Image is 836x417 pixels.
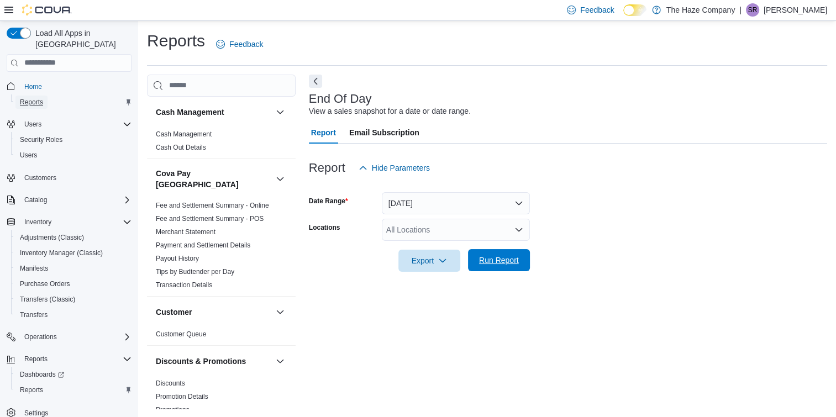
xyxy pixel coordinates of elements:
span: Discounts [156,379,185,388]
button: Inventory [2,214,136,230]
span: Cash Out Details [156,143,206,152]
div: Cova Pay [GEOGRAPHIC_DATA] [147,199,296,296]
p: | [739,3,742,17]
span: Purchase Orders [20,279,70,288]
span: Operations [20,330,132,344]
button: Reports [20,352,52,366]
h1: Reports [147,30,205,52]
button: Cova Pay [GEOGRAPHIC_DATA] [156,168,271,190]
button: Catalog [20,193,51,207]
span: SR [748,3,758,17]
a: Fee and Settlement Summary - Online [156,202,269,209]
a: Payment and Settlement Details [156,241,250,249]
img: Cova [22,4,72,15]
span: Security Roles [15,133,132,146]
span: Cash Management [156,130,212,139]
button: Reports [11,382,136,398]
span: Promotion Details [156,392,208,401]
h3: Cash Management [156,107,224,118]
span: Catalog [24,196,47,204]
button: Users [11,147,136,163]
button: Run Report [468,249,530,271]
span: Payout History [156,254,199,263]
span: Inventory [20,215,132,229]
button: Transfers (Classic) [11,292,136,307]
button: Inventory [20,215,56,229]
button: Catalog [2,192,136,208]
div: Shay Richards [746,3,759,17]
span: Reports [20,98,43,107]
span: Customer Queue [156,330,206,339]
button: Next [309,75,322,88]
span: Transaction Details [156,281,212,289]
a: Customer Queue [156,330,206,338]
a: Transfers (Classic) [15,293,80,306]
a: Promotions [156,406,190,414]
span: Report [311,122,336,144]
span: Reports [20,352,132,366]
div: Cash Management [147,128,296,159]
span: Manifests [20,264,48,273]
span: Users [20,118,132,131]
a: Security Roles [15,133,67,146]
button: Cova Pay [GEOGRAPHIC_DATA] [274,172,287,186]
button: Home [2,78,136,94]
button: Customer [274,305,287,319]
span: Transfers [20,310,48,319]
a: Cash Management [156,130,212,138]
a: Merchant Statement [156,228,215,236]
span: Reports [15,96,132,109]
span: Dashboards [15,368,132,381]
span: Reports [15,383,132,397]
a: Cash Out Details [156,144,206,151]
a: Feedback [212,33,267,55]
span: Users [15,149,132,162]
span: Feedback [580,4,614,15]
span: Customers [24,173,56,182]
a: Discounts [156,379,185,387]
button: Purchase Orders [11,276,136,292]
a: Purchase Orders [15,277,75,291]
span: Fee and Settlement Summary - Online [156,201,269,210]
span: Email Subscription [349,122,419,144]
a: Users [15,149,41,162]
div: View a sales snapshot for a date or date range. [309,105,471,117]
span: Home [20,80,132,93]
button: Inventory Manager (Classic) [11,245,136,261]
a: Dashboards [15,368,69,381]
span: Users [24,120,41,129]
span: Operations [24,332,57,341]
button: Reports [2,351,136,367]
span: Promotions [156,405,190,414]
button: Manifests [11,261,136,276]
span: Inventory Manager (Classic) [15,246,132,260]
span: Transfers [15,308,132,321]
span: Export [405,250,454,272]
a: Adjustments (Classic) [15,231,88,244]
span: Dashboards [20,370,64,379]
span: Reports [20,386,43,394]
button: Transfers [11,307,136,323]
p: The Haze Company [666,3,735,17]
span: Hide Parameters [372,162,430,173]
button: Users [20,118,46,131]
button: Reports [11,94,136,110]
span: Feedback [229,39,263,50]
span: Fee and Settlement Summary - POS [156,214,264,223]
span: Inventory [24,218,51,226]
button: Operations [2,329,136,345]
span: Users [20,151,37,160]
button: Discounts & Promotions [156,356,271,367]
h3: Discounts & Promotions [156,356,246,367]
button: Security Roles [11,132,136,147]
a: Reports [15,383,48,397]
button: Discounts & Promotions [274,355,287,368]
button: Hide Parameters [354,157,434,179]
a: Tips by Budtender per Day [156,268,234,276]
span: Run Report [479,255,519,266]
button: [DATE] [382,192,530,214]
span: Reports [24,355,48,363]
button: Cash Management [274,105,287,119]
